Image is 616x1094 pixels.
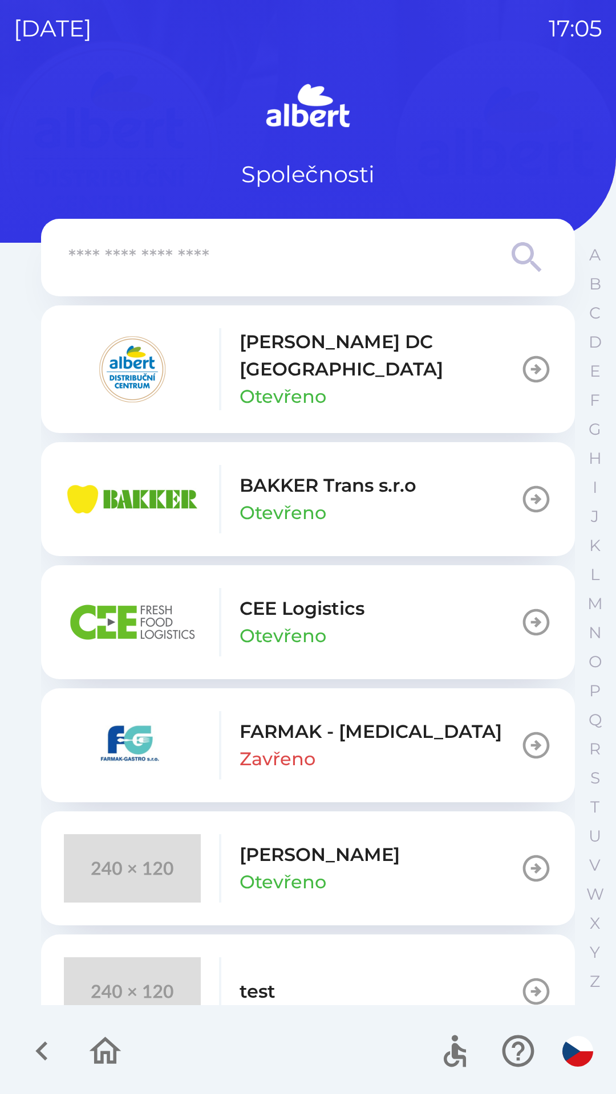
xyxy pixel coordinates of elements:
[581,502,609,531] button: J
[589,652,602,672] p: O
[581,415,609,444] button: G
[581,676,609,705] button: P
[587,594,603,614] p: M
[589,536,601,556] p: K
[581,560,609,589] button: L
[581,589,609,618] button: M
[41,811,575,925] button: [PERSON_NAME]Otevřeno
[581,822,609,851] button: U
[589,623,602,643] p: N
[240,328,520,383] p: [PERSON_NAME] DC [GEOGRAPHIC_DATA]
[64,834,201,903] img: 240x120
[589,274,601,294] p: B
[241,157,375,191] p: Společnosti
[590,361,601,381] p: E
[590,942,600,962] p: Y
[590,913,600,933] p: X
[590,971,600,991] p: Z
[41,934,575,1048] button: test
[240,978,275,1005] p: test
[581,647,609,676] button: O
[64,711,201,779] img: 5ee10d7b-21a5-4c2b-ad2f-5ef9e4226557.png
[581,793,609,822] button: T
[549,11,602,46] p: 17:05
[581,270,609,299] button: B
[581,618,609,647] button: N
[590,390,600,410] p: F
[64,588,201,656] img: ba8847e2-07ef-438b-a6f1-28de549c3032.png
[589,303,601,323] p: C
[41,305,575,433] button: [PERSON_NAME] DC [GEOGRAPHIC_DATA]Otevřeno
[593,477,597,497] p: I
[41,688,575,802] button: FARMAK - [MEDICAL_DATA]Zavřeno
[581,531,609,560] button: K
[581,734,609,764] button: R
[589,681,601,701] p: P
[581,299,609,328] button: C
[240,499,326,526] p: Otevřeno
[589,448,602,468] p: H
[240,718,502,745] p: FARMAK - [MEDICAL_DATA]
[64,465,201,533] img: eba99837-dbda-48f3-8a63-9647f5990611.png
[581,705,609,734] button: Q
[240,595,364,622] p: CEE Logistics
[589,710,602,730] p: Q
[590,768,600,788] p: S
[240,622,326,650] p: Otevřeno
[581,851,609,880] button: V
[581,967,609,996] button: Z
[581,473,609,502] button: I
[240,383,326,410] p: Otevřeno
[14,11,92,46] p: [DATE]
[581,357,609,386] button: E
[581,240,609,270] button: A
[590,565,599,585] p: L
[589,245,601,265] p: A
[581,909,609,938] button: X
[64,957,201,1026] img: 240x120
[591,507,599,526] p: J
[586,884,604,904] p: W
[41,80,575,134] img: Logo
[589,855,601,875] p: V
[581,328,609,357] button: D
[589,739,601,759] p: R
[581,444,609,473] button: H
[240,472,416,499] p: BAKKER Trans s.r.o
[240,841,400,868] p: [PERSON_NAME]
[41,442,575,556] button: BAKKER Trans s.r.oOtevřeno
[240,745,315,773] p: Zavřeno
[581,386,609,415] button: F
[589,419,601,439] p: G
[581,880,609,909] button: W
[562,1036,593,1067] img: cs flag
[589,332,602,352] p: D
[64,335,201,403] img: 092fc4fe-19c8-4166-ad20-d7efd4551fba.png
[240,868,326,896] p: Otevřeno
[589,826,601,846] p: U
[590,797,599,817] p: T
[581,938,609,967] button: Y
[41,565,575,679] button: CEE LogisticsOtevřeno
[581,764,609,793] button: S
